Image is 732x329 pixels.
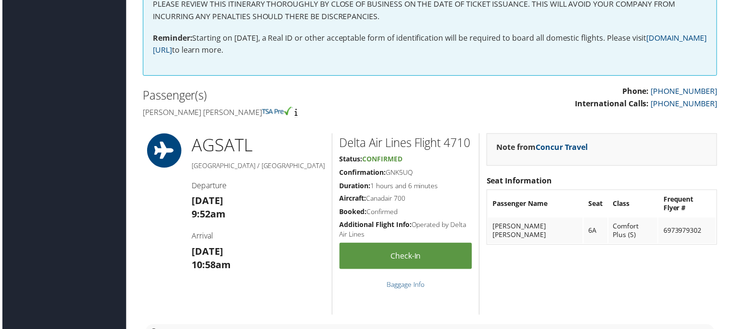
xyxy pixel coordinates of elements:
[141,107,423,118] h4: [PERSON_NAME] [PERSON_NAME]
[660,219,718,245] td: 6973979302
[339,169,386,178] strong: Confirmation:
[489,219,584,245] td: [PERSON_NAME] [PERSON_NAME]
[191,195,222,208] strong: [DATE]
[652,86,719,97] a: [PHONE_NUMBER]
[339,136,472,152] h2: Delta Air Lines Flight 4710
[339,244,472,271] a: Check-in
[487,176,553,187] strong: Seat Information
[191,134,324,158] h1: AGS ATL
[537,143,589,153] a: Concur Travel
[339,195,366,204] strong: Aircraft:
[660,192,718,218] th: Frequent Flyer #
[151,33,709,56] a: [DOMAIN_NAME][URL]
[141,88,423,104] h2: Passenger(s)
[339,208,366,217] strong: Booked:
[151,32,709,57] p: Starting on [DATE], a Real ID or other acceptable form of identification will be required to boar...
[610,219,660,245] td: Comfort Plus (S)
[191,162,324,171] h5: [GEOGRAPHIC_DATA] / [GEOGRAPHIC_DATA]
[191,209,225,222] strong: 9:52am
[261,107,292,116] img: tsa-precheck.png
[191,181,324,192] h4: Departure
[339,169,472,178] h5: GNK5UQ
[497,143,589,153] strong: Note from
[576,99,651,109] strong: International Calls:
[585,219,609,245] td: 6A
[339,221,472,240] h5: Operated by Delta Air Lines
[191,246,222,259] strong: [DATE]
[339,182,472,192] h5: 1 hours and 6 minutes
[339,155,362,164] strong: Status:
[191,260,230,272] strong: 10:58am
[151,33,191,43] strong: Reminder:
[339,208,472,218] h5: Confirmed
[610,192,660,218] th: Class
[339,221,412,230] strong: Additional Flight Info:
[387,282,425,291] a: Baggage Info
[652,99,719,109] a: [PHONE_NUMBER]
[489,192,584,218] th: Passenger Name
[339,195,472,204] h5: Canadair 700
[339,182,370,191] strong: Duration:
[585,192,609,218] th: Seat
[191,232,324,242] h4: Arrival
[362,155,402,164] span: Confirmed
[624,86,651,97] strong: Phone:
